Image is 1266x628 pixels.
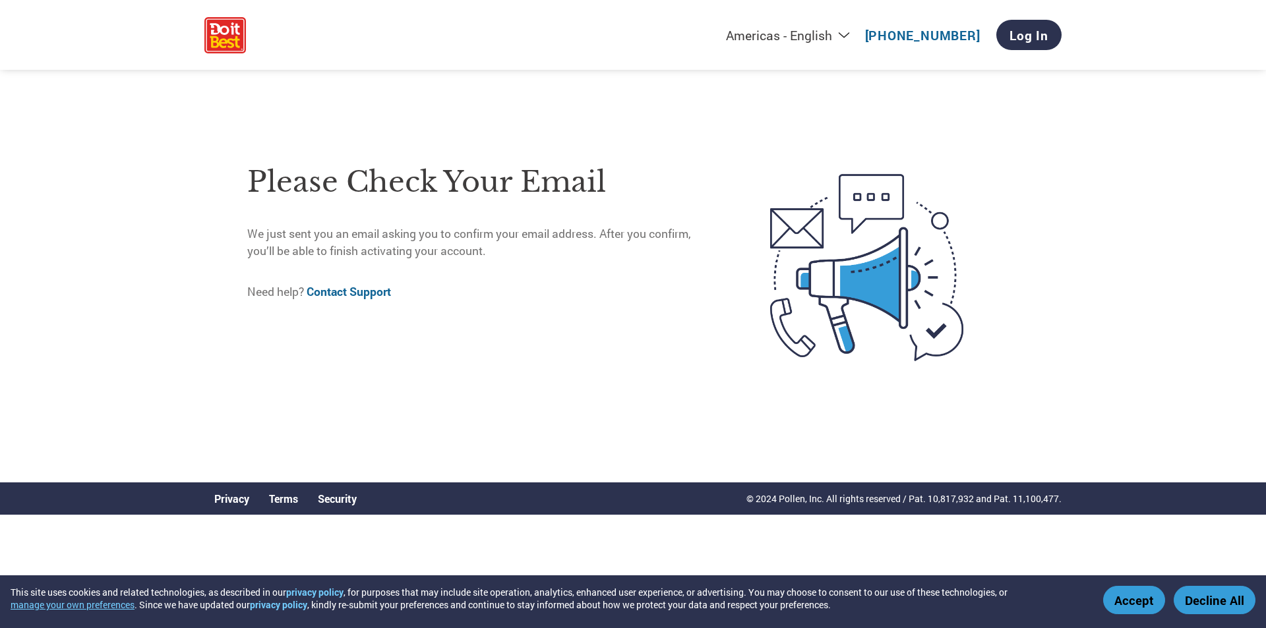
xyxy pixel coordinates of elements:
[865,27,980,43] a: [PHONE_NUMBER]
[11,598,135,611] button: manage your own preferences
[269,492,298,505] a: Terms
[1174,586,1255,614] button: Decline All
[11,586,1084,611] div: This site uses cookies and related technologies, as described in our , for purposes that may incl...
[1103,586,1165,614] button: Accept
[307,284,391,299] a: Contact Support
[715,150,1019,385] img: open-email
[247,283,715,300] p: Need help?
[286,586,344,598] a: privacy policy
[746,492,1062,505] p: © 2024 Pollen, Inc. All rights reserved / Pat. 10,817,932 and Pat. 11,100,477.
[996,20,1062,50] a: Log In
[247,161,715,204] h1: Please check your email
[214,492,249,505] a: Privacy
[204,17,246,53] img: Do it Best Corp.
[250,598,307,611] a: privacy policy
[318,492,357,505] a: Security
[247,225,715,260] p: We just sent you an email asking you to confirm your email address. After you confirm, you’ll be ...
